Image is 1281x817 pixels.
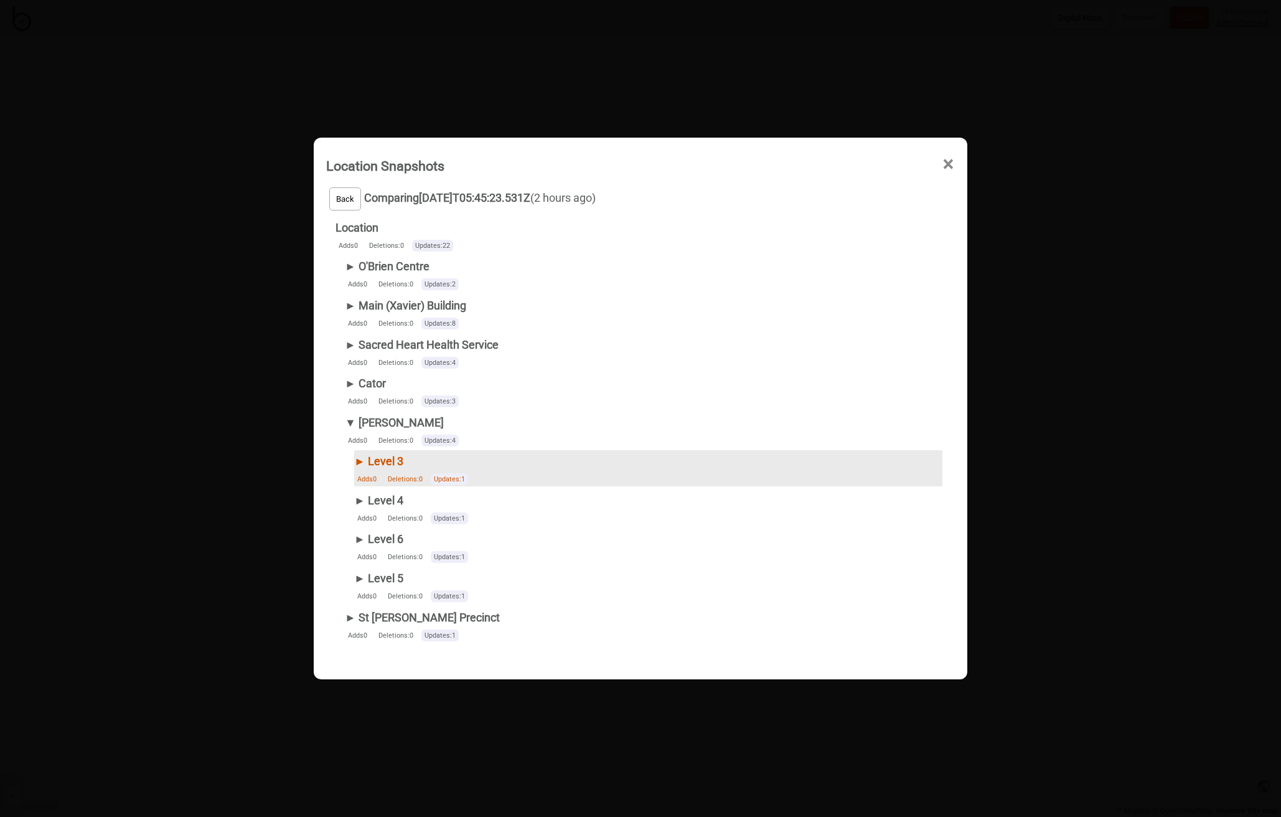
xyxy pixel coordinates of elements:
span: Updates: 3 [421,395,459,407]
span: Updates: 1 [431,473,468,485]
span: Deletions: 0 [375,395,418,407]
div: ► Main (Xavier) Building [345,295,466,317]
span: Updates: 2 [421,278,459,290]
span: Adds 0 [345,318,372,329]
span: Adds 0 [354,473,382,485]
div: Location [335,217,456,239]
span: Deletions: 0 [366,240,409,252]
div: Location Snapshots [326,153,444,179]
span: Updates: 4 [421,435,459,446]
div: ► Level 5 [354,567,471,590]
div: ► Cator [345,372,462,395]
span: Deletions: 0 [385,590,428,602]
span: Adds 0 [345,357,372,369]
span: Deletions: 0 [375,318,418,329]
span: Updates: 22 [412,240,453,252]
div: ► O'Brien Centre [345,255,462,278]
span: × [942,144,955,185]
div: ► Level 4 [354,489,471,512]
span: Updates: 1 [431,512,468,524]
div: ( 2 hours ago ) [326,184,942,643]
strong: Comparing [DATE]T05:45:23.531Z [364,191,530,204]
span: Deletions: 0 [385,512,428,524]
button: Back [329,187,361,210]
span: Updates: 8 [421,318,459,329]
span: Deletions: 0 [385,551,428,563]
span: Updates: 4 [421,357,459,369]
span: Adds 0 [354,512,382,524]
span: Adds 0 [354,590,382,602]
span: Adds 0 [335,240,363,252]
span: Deletions: 0 [375,357,418,369]
div: ► Level 3 [354,450,471,473]
span: Deletions: 0 [375,278,418,290]
span: Adds 0 [354,551,382,563]
span: Deletions: 0 [375,435,418,446]
span: Adds 0 [345,395,372,407]
span: Updates: 1 [421,630,459,641]
span: Deletions: 0 [385,473,428,485]
div: ▼ [PERSON_NAME] [345,412,462,434]
span: Adds 0 [345,278,372,290]
div: ► St [PERSON_NAME] Precinct [345,607,500,629]
div: ► Level 6 [354,528,471,550]
span: Deletions: 0 [375,630,418,641]
span: Adds 0 [345,630,372,641]
span: Updates: 1 [431,590,468,602]
div: ► Sacred Heart Health Service [345,334,499,356]
span: Updates: 1 [431,551,468,563]
span: Adds 0 [345,435,372,446]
